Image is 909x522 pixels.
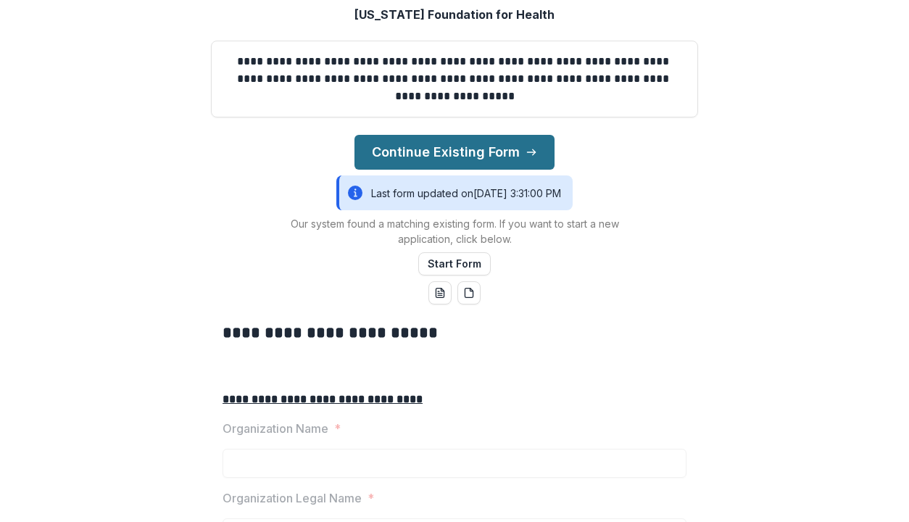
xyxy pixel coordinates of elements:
[336,175,573,210] div: Last form updated on [DATE] 3:31:00 PM
[223,489,362,507] p: Organization Legal Name
[273,216,636,246] p: Our system found a matching existing form. If you want to start a new application, click below.
[457,281,481,304] button: pdf-download
[223,420,328,437] p: Organization Name
[428,281,452,304] button: word-download
[354,6,555,23] p: [US_STATE] Foundation for Health
[418,252,491,275] button: Start Form
[354,135,555,170] button: Continue Existing Form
